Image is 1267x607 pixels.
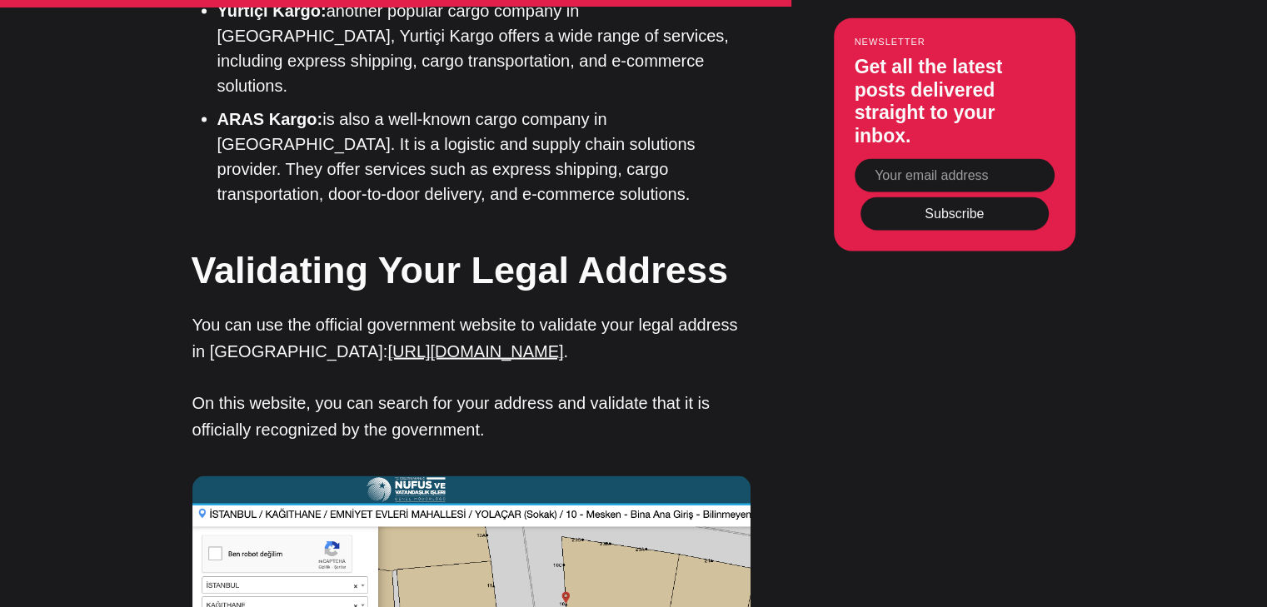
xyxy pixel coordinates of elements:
small: Newsletter [855,37,1055,47]
p: You can use the official government website to validate your legal address in [GEOGRAPHIC_DATA]: . [192,311,751,365]
h3: Get all the latest posts delivered straight to your inbox. [855,56,1055,147]
p: On this website, you can search for your address and validate that it is officially recognized by... [192,390,751,443]
strong: ARAS Kargo: [217,110,323,128]
a: [URL][DOMAIN_NAME] [387,342,563,361]
li: is also a well-known cargo company in [GEOGRAPHIC_DATA]. It is a logistic and supply chain soluti... [217,107,751,206]
button: Subscribe [860,197,1049,230]
input: Your email address [855,158,1055,192]
strong: Yurtiçi Kargo: [217,2,327,20]
h2: Validating Your Legal Address [192,244,750,296]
